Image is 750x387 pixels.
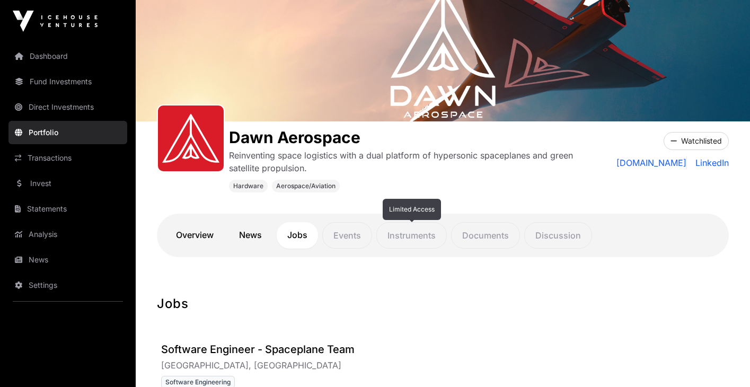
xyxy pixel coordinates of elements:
[616,156,687,169] a: [DOMAIN_NAME]
[161,360,343,371] span: [GEOGRAPHIC_DATA], [GEOGRAPHIC_DATA]
[691,156,729,169] a: LinkedIn
[228,222,272,249] a: News
[697,336,750,387] iframe: Chat Widget
[8,95,127,119] a: Direct Investments
[277,222,318,249] a: Jobs
[524,222,592,249] p: Discussion
[8,274,127,297] a: Settings
[8,45,127,68] a: Dashboard
[229,149,586,174] p: Reinventing space logistics with a dual platform of hypersonic spaceplanes and green satellite pr...
[8,70,127,93] a: Fund Investments
[322,222,372,249] p: Events
[8,197,127,221] a: Statements
[376,222,447,249] p: Instruments
[8,248,127,271] a: News
[383,199,441,220] div: Limited Access
[13,11,98,32] img: Icehouse Ventures Logo
[165,222,224,249] a: Overview
[8,172,127,195] a: Invest
[165,222,720,249] nav: Tabs
[276,182,336,190] span: Aerospace/Aviation
[161,342,725,359] h3: Software Engineer - Spaceplane Team
[157,295,729,312] h1: Jobs
[664,132,729,150] button: Watchlisted
[8,223,127,246] a: Analysis
[8,146,127,170] a: Transactions
[162,110,219,167] img: Dawn-Icon.svg
[229,128,586,147] h1: Dawn Aerospace
[233,182,263,190] span: Hardware
[8,121,127,144] a: Portfolio
[451,222,520,249] p: Documents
